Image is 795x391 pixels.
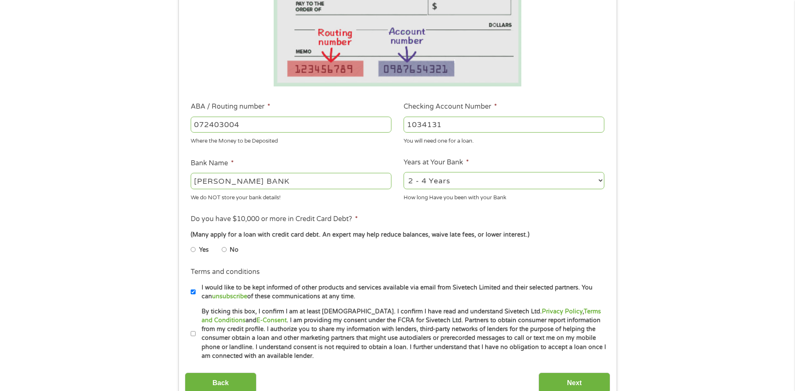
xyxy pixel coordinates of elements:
[202,308,601,324] a: Terms and Conditions
[191,190,391,202] div: We do NOT store your bank details!
[212,293,247,300] a: unsubscribe
[191,215,358,224] label: Do you have $10,000 or more in Credit Card Debt?
[191,134,391,146] div: Where the Money to be Deposited
[404,102,497,111] label: Checking Account Number
[404,134,604,146] div: You will need one for a loan.
[196,307,607,361] label: By ticking this box, I confirm I am at least [DEMOGRAPHIC_DATA]. I confirm I have read and unders...
[230,245,238,255] label: No
[256,317,287,324] a: E-Consent
[196,283,607,301] label: I would like to be kept informed of other products and services available via email from Sivetech...
[542,308,583,315] a: Privacy Policy
[191,102,270,111] label: ABA / Routing number
[191,268,260,276] label: Terms and conditions
[191,230,604,240] div: (Many apply for a loan with credit card debt. An expert may help reduce balances, waive late fees...
[404,117,604,133] input: 345634636
[191,159,234,168] label: Bank Name
[404,158,469,167] label: Years at Your Bank
[404,190,604,202] div: How long Have you been with your Bank
[199,245,209,255] label: Yes
[191,117,391,133] input: 263177916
